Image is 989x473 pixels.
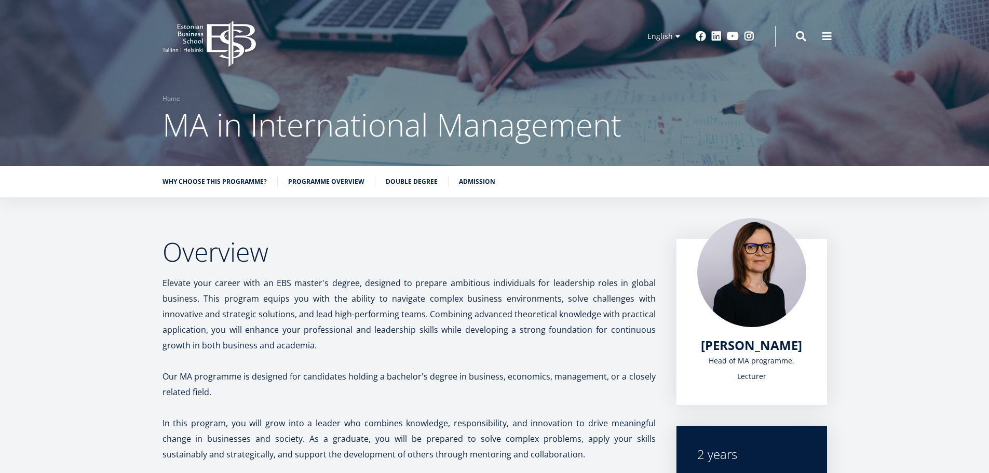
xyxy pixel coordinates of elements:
div: Head of MA programme, Lecturer [697,353,806,384]
a: [PERSON_NAME] [701,337,802,353]
a: Home [162,93,180,104]
a: Youtube [727,31,739,42]
a: Admission [459,177,495,187]
div: 2 years [697,447,806,462]
span: MA in International Management [162,103,621,146]
p: Our MA programme is designed for candidates holding a bachelor's degree in business, economics, m... [162,369,656,400]
p: In this program, you will grow into a leader who combines knowledge, responsibility, and innovati... [162,415,656,462]
img: Piret Masso [697,218,806,327]
a: Why choose this programme? [162,177,267,187]
h2: Overview [162,239,656,265]
a: Instagram [744,31,754,42]
span: Elevate your career with an EBS master's degree, designed to prepare ambitious individuals for le... [162,277,656,351]
span: [PERSON_NAME] [701,336,802,354]
a: Programme overview [288,177,364,187]
a: Double Degree [386,177,438,187]
a: Linkedin [711,31,722,42]
a: Facebook [696,31,706,42]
